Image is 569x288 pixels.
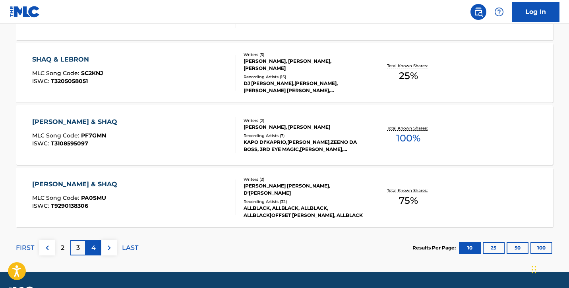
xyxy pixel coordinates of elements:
[244,80,364,94] div: DJ [PERSON_NAME],[PERSON_NAME],[PERSON_NAME] [PERSON_NAME], [PERSON_NAME], [PERSON_NAME] [PERSON_...
[244,58,364,72] div: [PERSON_NAME], [PERSON_NAME], [PERSON_NAME]
[81,70,103,77] span: SC2KNJ
[507,242,528,254] button: 50
[529,250,569,288] iframe: Chat Widget
[244,205,364,219] div: ALLBLACK, ALLBLACK, ALLBLACK, ALLBLACK|OFFSET [PERSON_NAME], ALLBLACK
[396,131,420,145] span: 100 %
[387,187,430,193] p: Total Known Shares:
[494,7,504,17] img: help
[81,132,106,139] span: PF7GMN
[76,243,80,253] p: 3
[32,55,103,64] div: SHAQ & LEBRON
[532,258,536,282] div: Drag
[43,243,52,253] img: left
[399,69,418,83] span: 25 %
[244,124,364,131] div: [PERSON_NAME], [PERSON_NAME]
[32,132,81,139] span: MLC Song Code :
[491,4,507,20] div: Help
[32,117,121,127] div: [PERSON_NAME] & SHAQ
[244,118,364,124] div: Writers ( 2 )
[122,243,138,253] p: LAST
[16,168,553,227] a: [PERSON_NAME] & SHAQMLC Song Code:PA0SMUISWC:T9290138306Writers (2)[PERSON_NAME] [PERSON_NAME], D...
[399,193,418,208] span: 75 %
[387,125,430,131] p: Total Known Shares:
[32,194,81,201] span: MLC Song Code :
[32,180,121,189] div: [PERSON_NAME] & SHAQ
[10,6,40,17] img: MLC Logo
[61,243,64,253] p: 2
[51,140,88,147] span: T3108595097
[244,139,364,153] div: KAPO DI'KAPRIO,[PERSON_NAME],ZEENO DA BOSS, 3RD EYE MAGIC,[PERSON_NAME],[PERSON_NAME], [PERSON_NA...
[91,243,96,253] p: 4
[16,243,34,253] p: FIRST
[483,242,505,254] button: 25
[474,7,483,17] img: search
[32,202,51,209] span: ISWC :
[412,244,458,251] p: Results Per Page:
[51,202,88,209] span: T9290138306
[32,70,81,77] span: MLC Song Code :
[105,243,114,253] img: right
[16,105,553,165] a: [PERSON_NAME] & SHAQMLC Song Code:PF7GMNISWC:T3108595097Writers (2)[PERSON_NAME], [PERSON_NAME]Re...
[470,4,486,20] a: Public Search
[51,77,88,85] span: T3205058051
[244,133,364,139] div: Recording Artists ( 7 )
[512,2,559,22] a: Log In
[32,140,51,147] span: ISWC :
[32,77,51,85] span: ISWC :
[459,242,481,254] button: 10
[244,176,364,182] div: Writers ( 2 )
[16,43,553,102] a: SHAQ & LEBRONMLC Song Code:SC2KNJISWC:T3205058051Writers (3)[PERSON_NAME], [PERSON_NAME], [PERSON...
[244,182,364,197] div: [PERSON_NAME] [PERSON_NAME], D'[PERSON_NAME]
[387,63,430,69] p: Total Known Shares:
[244,52,364,58] div: Writers ( 3 )
[244,199,364,205] div: Recording Artists ( 32 )
[81,194,106,201] span: PA0SMU
[244,74,364,80] div: Recording Artists ( 15 )
[530,242,552,254] button: 100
